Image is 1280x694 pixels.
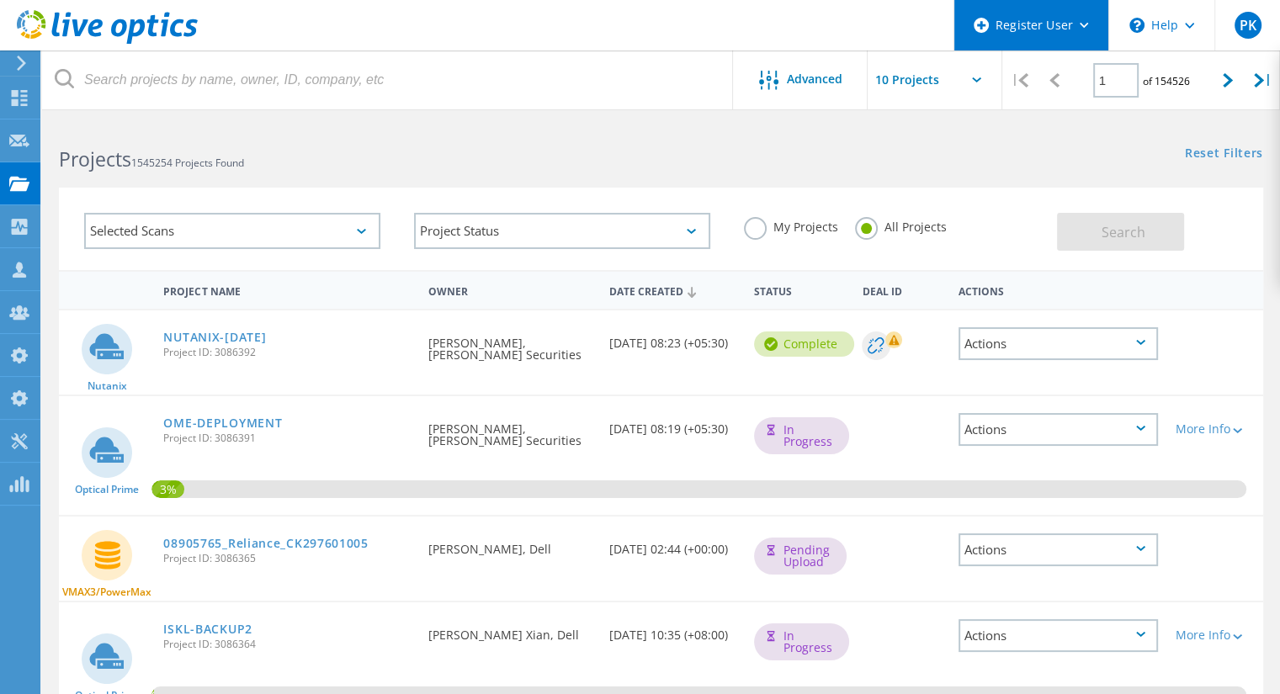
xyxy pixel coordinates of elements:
[754,623,849,660] div: In Progress
[84,213,380,249] div: Selected Scans
[959,533,1159,566] div: Actions
[163,433,412,443] span: Project ID: 3086391
[1239,19,1256,32] span: PK
[754,417,849,454] div: In Progress
[1057,213,1184,251] button: Search
[746,274,854,305] div: Status
[75,485,139,495] span: Optical Prime
[959,619,1159,652] div: Actions
[950,274,1167,305] div: Actions
[62,587,151,597] span: VMAX3/PowerMax
[420,517,601,572] div: [PERSON_NAME], Dell
[959,413,1159,446] div: Actions
[414,213,710,249] div: Project Status
[1185,147,1263,162] a: Reset Filters
[1175,629,1254,641] div: More Info
[601,274,746,306] div: Date Created
[420,310,601,378] div: [PERSON_NAME], [PERSON_NAME] Securities
[163,639,412,649] span: Project ID: 3086364
[601,602,746,658] div: [DATE] 10:35 (+08:00)
[17,35,198,47] a: Live Optics Dashboard
[1129,18,1145,33] svg: \n
[420,274,601,305] div: Owner
[88,381,127,391] span: Nutanix
[744,217,838,233] label: My Projects
[1143,74,1190,88] span: of 154526
[131,156,244,170] span: 1545254 Projects Found
[1245,50,1280,110] div: |
[853,274,949,305] div: Deal Id
[787,73,842,85] span: Advanced
[420,602,601,658] div: [PERSON_NAME] Xian, Dell
[42,50,734,109] input: Search projects by name, owner, ID, company, etc
[754,331,854,357] div: Complete
[163,331,266,343] a: NUTANIX-[DATE]
[1102,223,1145,241] span: Search
[163,538,368,549] a: 08905765_Reliance_CK297601005
[155,274,420,305] div: Project Name
[1175,423,1254,435] div: More Info
[163,347,412,358] span: Project ID: 3086392
[855,217,947,233] label: All Projects
[959,327,1159,360] div: Actions
[163,417,282,429] a: OME-DEPLOYMENT
[601,517,746,572] div: [DATE] 02:44 (+00:00)
[754,538,847,575] div: Pending Upload
[601,396,746,452] div: [DATE] 08:19 (+05:30)
[163,623,252,635] a: ISKL-BACKUP2
[1002,50,1037,110] div: |
[163,554,412,564] span: Project ID: 3086365
[59,146,131,172] b: Projects
[151,480,184,495] span: 3%
[420,396,601,464] div: [PERSON_NAME], [PERSON_NAME] Securities
[601,310,746,366] div: [DATE] 08:23 (+05:30)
